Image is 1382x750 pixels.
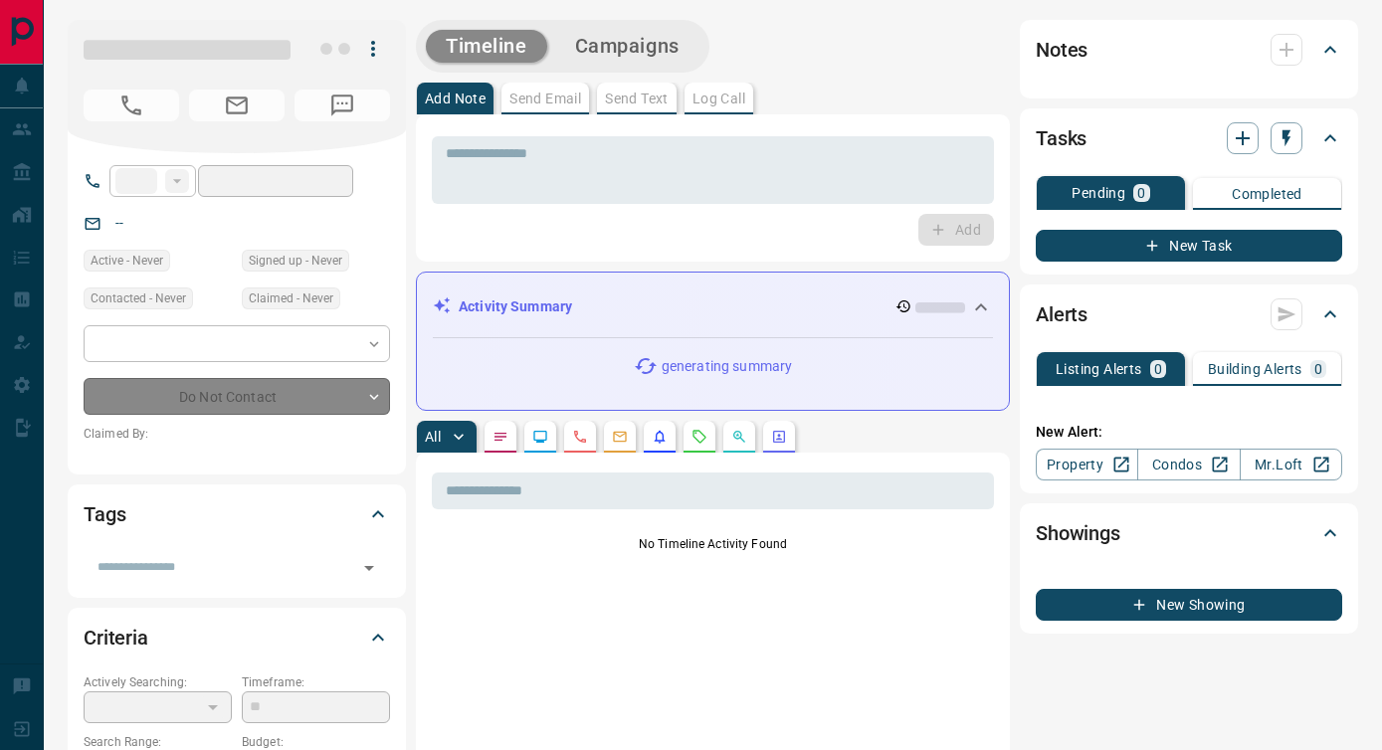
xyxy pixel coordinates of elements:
p: 0 [1314,362,1322,376]
svg: Requests [691,429,707,445]
div: Do Not Contact [84,378,390,415]
svg: Opportunities [731,429,747,445]
p: 0 [1154,362,1162,376]
a: -- [115,215,123,231]
p: Completed [1232,187,1302,201]
p: 0 [1137,186,1145,200]
h2: Criteria [84,622,148,654]
h2: Alerts [1036,298,1087,330]
div: Activity Summary [433,288,993,325]
a: Mr.Loft [1240,449,1342,480]
p: Building Alerts [1208,362,1302,376]
h2: Tags [84,498,125,530]
h2: Tasks [1036,122,1086,154]
h2: Notes [1036,34,1087,66]
svg: Calls [572,429,588,445]
span: No Number [84,90,179,121]
p: generating summary [662,356,792,377]
button: New Task [1036,230,1342,262]
div: Criteria [84,614,390,661]
svg: Notes [493,429,508,445]
p: Activity Summary [459,296,572,317]
p: All [425,430,441,444]
button: Campaigns [555,30,699,63]
p: No Timeline Activity Found [432,535,994,553]
button: Timeline [426,30,547,63]
span: No Number [295,90,390,121]
div: Notes [1036,26,1342,74]
p: Actively Searching: [84,673,232,691]
div: Tasks [1036,114,1342,162]
a: Property [1036,449,1138,480]
svg: Listing Alerts [652,429,668,445]
svg: Agent Actions [771,429,787,445]
span: Contacted - Never [91,288,186,308]
a: Condos [1137,449,1240,480]
svg: Emails [612,429,628,445]
button: Open [355,554,383,582]
p: Listing Alerts [1056,362,1142,376]
button: New Showing [1036,589,1342,621]
div: Alerts [1036,290,1342,338]
p: New Alert: [1036,422,1342,443]
p: Pending [1072,186,1125,200]
p: Add Note [425,92,486,105]
p: Claimed By: [84,425,390,443]
span: Signed up - Never [249,251,342,271]
span: Claimed - Never [249,288,333,308]
span: No Email [189,90,285,121]
span: Active - Never [91,251,163,271]
p: Timeframe: [242,673,390,691]
svg: Lead Browsing Activity [532,429,548,445]
div: Tags [84,490,390,538]
div: Showings [1036,509,1342,557]
h2: Showings [1036,517,1120,549]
